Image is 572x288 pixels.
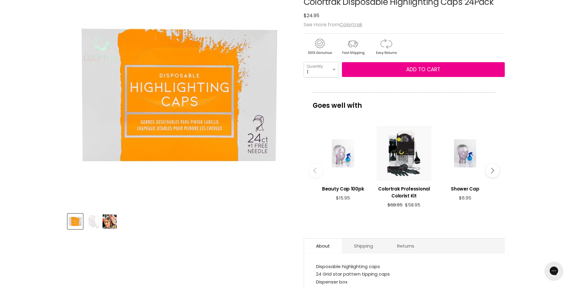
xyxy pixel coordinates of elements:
[337,37,369,56] img: shipping.gif
[405,202,420,208] span: $58.95
[102,214,117,229] button: Colortrak Disposable Highlighting Caps 24Pack
[377,181,431,202] a: View product:Colortrak Professional Colorist Kit
[316,278,493,286] li: Dispenser box
[336,195,350,201] span: $15.95
[68,214,82,229] img: Colortrak Disposable Highlighting Caps 24Pack
[542,260,566,282] iframe: Gorgias live chat messenger
[316,263,493,270] li: Disposable highlighting caps
[342,238,385,253] a: Shipping
[438,181,492,195] a: View product:Shower Cap
[304,37,336,56] img: genuine.gif
[377,185,431,199] h3: Colortrak Professional Colorist Kit
[438,185,492,192] h3: Shower Cap
[304,12,319,19] span: $24.95
[67,212,294,229] div: Product thumbnails
[304,21,362,28] span: See more from
[385,238,426,253] a: Returns
[68,214,83,229] button: Colortrak Disposable Highlighting Caps 24Pack
[316,181,371,195] a: View product:Beauty Cap 100pk
[342,62,505,77] button: Add to cart
[387,202,403,208] span: $68.95
[85,214,100,229] button: Colortrak Disposable Highlighting Caps 24Pack
[103,214,117,229] img: Colortrak Disposable Highlighting Caps 24Pack
[316,185,371,192] h3: Beauty Cap 100pk
[304,62,338,77] select: Quantity
[313,92,496,112] p: Goes well with
[85,214,100,229] img: Colortrak Disposable Highlighting Caps 24Pack
[406,66,440,73] span: Add to cart
[459,195,471,201] span: $6.95
[316,270,493,278] li: 24 Grid star pattern tipping caps
[304,238,342,253] a: About
[340,21,362,28] a: Colortrak
[370,37,402,56] img: returns.gif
